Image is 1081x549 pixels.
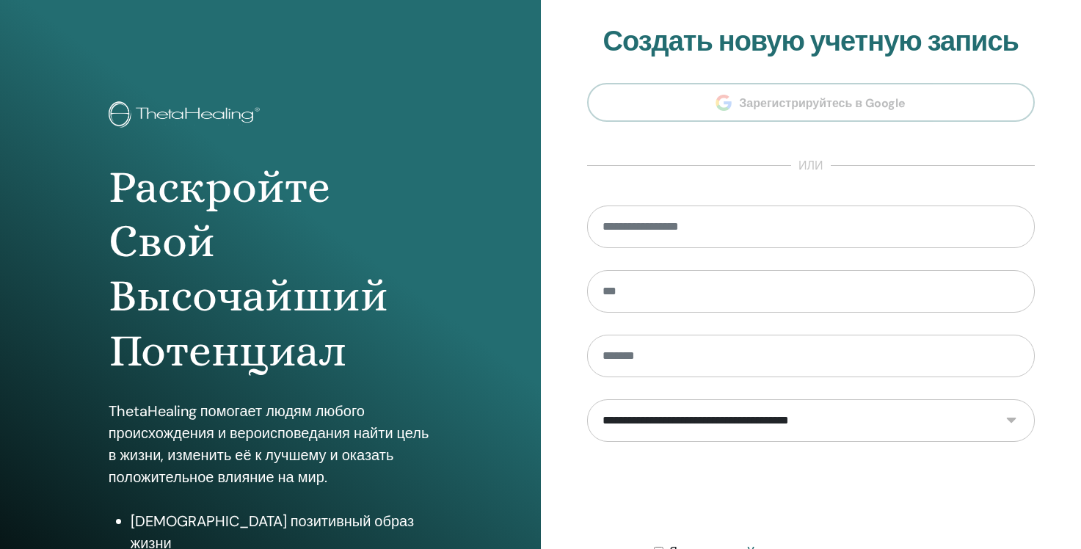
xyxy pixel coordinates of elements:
iframe: Рекапча [699,464,922,521]
ya-tr-span: ThetaHealing помогает людям любого происхождения и вероисповедания найти цель в жизни, изменить е... [109,401,429,487]
ya-tr-span: Создать новую учетную запись [603,23,1019,59]
ya-tr-span: Раскройте Свой Высочайший Потенциал [109,161,388,377]
ya-tr-span: или [798,158,823,173]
